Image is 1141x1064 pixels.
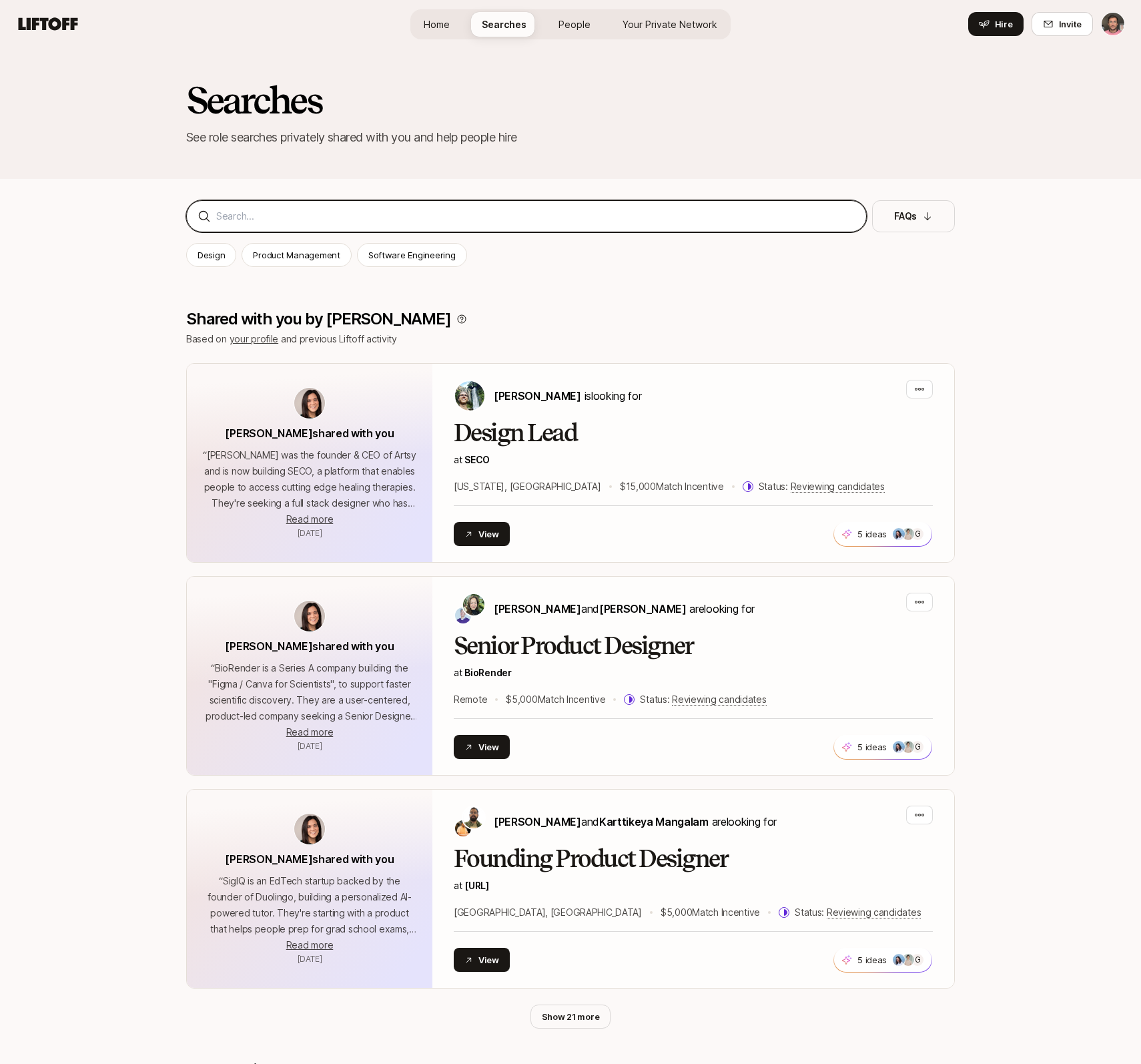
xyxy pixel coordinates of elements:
span: People [558,17,591,31]
button: View [454,948,510,972]
p: 5 ideas [857,740,887,754]
p: Software Engineering [368,248,456,262]
img: Glenn Garriock [1102,13,1124,35]
p: at [454,452,933,468]
img: avatar-url [294,601,325,631]
p: are looking for [494,600,755,617]
span: [PERSON_NAME] [494,602,581,615]
span: July 23, 2025 4:39pm [298,528,322,538]
p: 5 ideas [857,527,887,541]
span: and [581,602,687,615]
button: View [454,522,510,546]
span: Reviewing candidates [672,694,766,706]
span: Searches [482,17,526,31]
img: Jon Fan [455,607,471,623]
p: are looking for [494,813,777,830]
img: ACg8ocKhcGRvChYzWN2dihFRyxedT7mU-5ndcsMXykEoNcm4V62MVdan=s160-c [902,954,914,966]
p: G [915,739,921,755]
span: Reviewing candidates [827,906,921,918]
p: [US_STATE], [GEOGRAPHIC_DATA] [454,479,601,495]
span: [PERSON_NAME] [494,389,581,403]
p: $15,000 Match Incentive [620,479,724,495]
p: [GEOGRAPHIC_DATA], [GEOGRAPHIC_DATA] [454,904,642,920]
button: Read more [286,511,333,527]
a: Home [413,12,460,37]
span: Karttikeya Mangalam [599,815,709,828]
span: Read more [286,726,333,738]
span: Hire [995,17,1013,31]
img: 3b21b1e9_db0a_4655_a67f_ab9b1489a185.jpg [893,741,905,753]
img: ACg8ocKhcGRvChYzWN2dihFRyxedT7mU-5ndcsMXykEoNcm4V62MVdan=s160-c [902,528,914,540]
span: and [581,815,709,828]
a: your profile [230,333,279,344]
img: ACg8ocKhcGRvChYzWN2dihFRyxedT7mU-5ndcsMXykEoNcm4V62MVdan=s160-c [902,741,914,753]
h2: Design Lead [454,420,933,447]
p: at [454,878,933,894]
button: Read more [286,724,333,740]
button: 5 ideasG [833,734,932,760]
h2: Senior Product Designer [454,633,933,659]
span: [PERSON_NAME] [599,602,687,615]
p: G [915,952,921,968]
p: “ [PERSON_NAME] was the founder & CEO of Artsy and is now building SECO, a platform that enables ... [203,447,416,511]
p: FAQs [894,208,917,224]
span: Your Private Network [623,17,717,31]
span: Reviewing candidates [791,481,885,493]
span: Invite [1059,17,1082,31]
button: 5 ideasG [833,521,932,547]
span: July 23, 2025 4:39pm [298,954,322,964]
img: avatar-url [294,388,325,419]
p: G [915,526,921,542]
a: BioRender [464,667,511,678]
button: Show 21 more [530,1005,611,1029]
p: $5,000 Match Incentive [661,904,760,920]
img: Karttikeya Mangalam [455,820,471,836]
input: Search... [216,208,855,224]
a: Your Private Network [612,12,728,37]
span: Home [424,17,450,31]
button: FAQs [872,200,955,232]
img: 3b21b1e9_db0a_4655_a67f_ab9b1489a185.jpg [893,954,905,966]
p: $5,000 Match Incentive [506,692,605,708]
img: Carter Cleveland [455,381,484,411]
span: Read more [286,513,333,525]
a: People [548,12,601,37]
span: SECO [464,454,490,465]
p: Status: [640,692,766,708]
p: Status: [795,904,921,920]
button: 5 ideasG [833,947,932,973]
p: Status: [759,479,885,495]
img: avatar-url [294,814,325,844]
span: July 23, 2025 4:39pm [298,741,322,751]
span: [PERSON_NAME] shared with you [225,427,394,440]
span: [PERSON_NAME] shared with you [225,639,394,653]
span: Read more [286,939,333,951]
img: 3b21b1e9_db0a_4655_a67f_ab9b1489a185.jpg [893,528,905,540]
p: Remote [454,692,487,708]
span: [PERSON_NAME] [494,815,581,828]
button: Glenn Garriock [1101,12,1125,36]
p: See role searches privately shared with you and help people hire [186,128,955,147]
p: “ BioRender is a Series A company building the "Figma / Canva for Scientists", to support faster ... [203,660,416,724]
h2: Founding Product Designer [454,846,933,872]
p: Product Management [253,248,340,262]
img: Tutram Nguyen [463,594,484,615]
p: 5 ideas [857,953,887,967]
a: Searches [471,12,537,37]
p: at [454,665,933,681]
h2: Searches [186,80,955,120]
p: is looking for [494,387,641,405]
p: Design [198,248,225,262]
button: Hire [968,12,1024,36]
a: [URL] [464,880,489,891]
button: Read more [286,937,333,953]
span: [PERSON_NAME] shared with you [225,852,394,866]
button: Invite [1032,12,1093,36]
p: Shared with you by [PERSON_NAME] [186,310,451,328]
button: View [454,735,510,759]
img: Shubh Gupta [463,807,484,828]
p: Based on and previous Liftoff activity [186,331,955,347]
